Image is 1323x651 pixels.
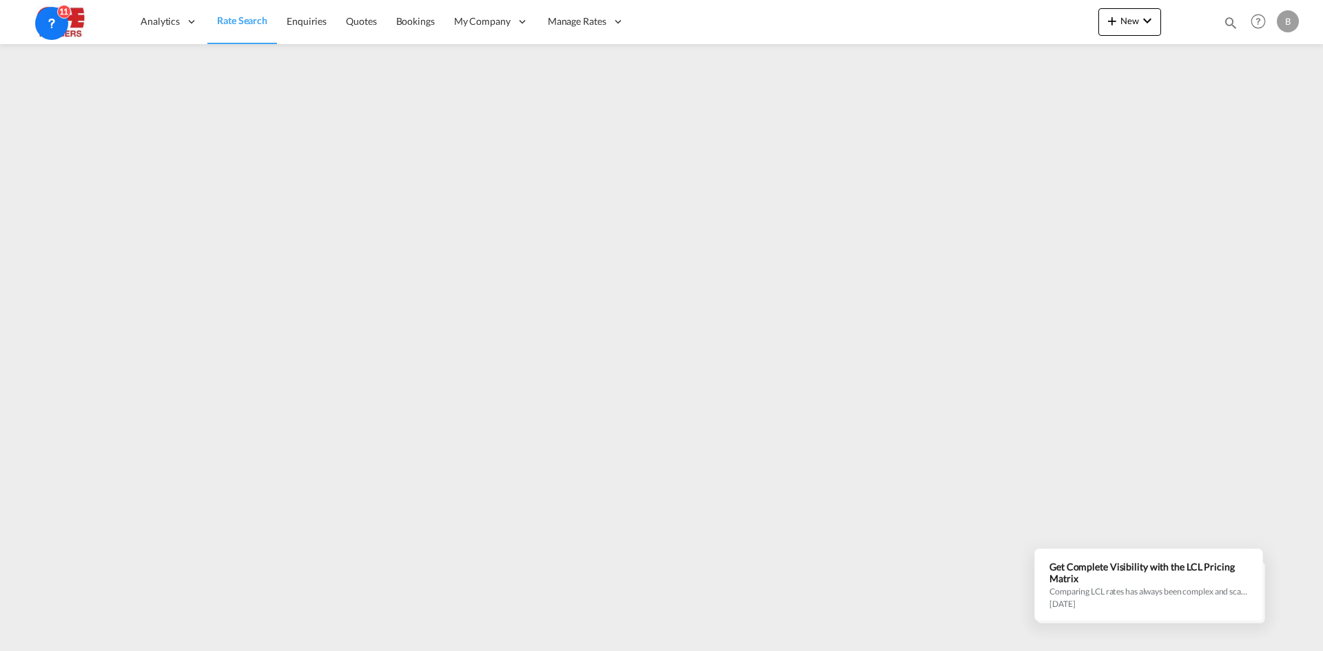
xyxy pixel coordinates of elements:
[217,14,267,26] span: Rate Search
[1277,10,1299,32] div: B
[1223,15,1238,30] md-icon: icon-magnify
[1104,12,1120,29] md-icon: icon-plus 400-fg
[548,14,606,28] span: Manage Rates
[1104,15,1156,26] span: New
[1247,10,1270,33] span: Help
[141,14,180,28] span: Analytics
[21,6,114,37] img: 690005f0ba9d11ee90968bb23dcea500.JPG
[1223,15,1238,36] div: icon-magnify
[454,14,511,28] span: My Company
[396,15,435,27] span: Bookings
[1247,10,1277,34] div: Help
[346,15,376,27] span: Quotes
[1098,8,1161,36] button: icon-plus 400-fgNewicon-chevron-down
[287,15,327,27] span: Enquiries
[1139,12,1156,29] md-icon: icon-chevron-down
